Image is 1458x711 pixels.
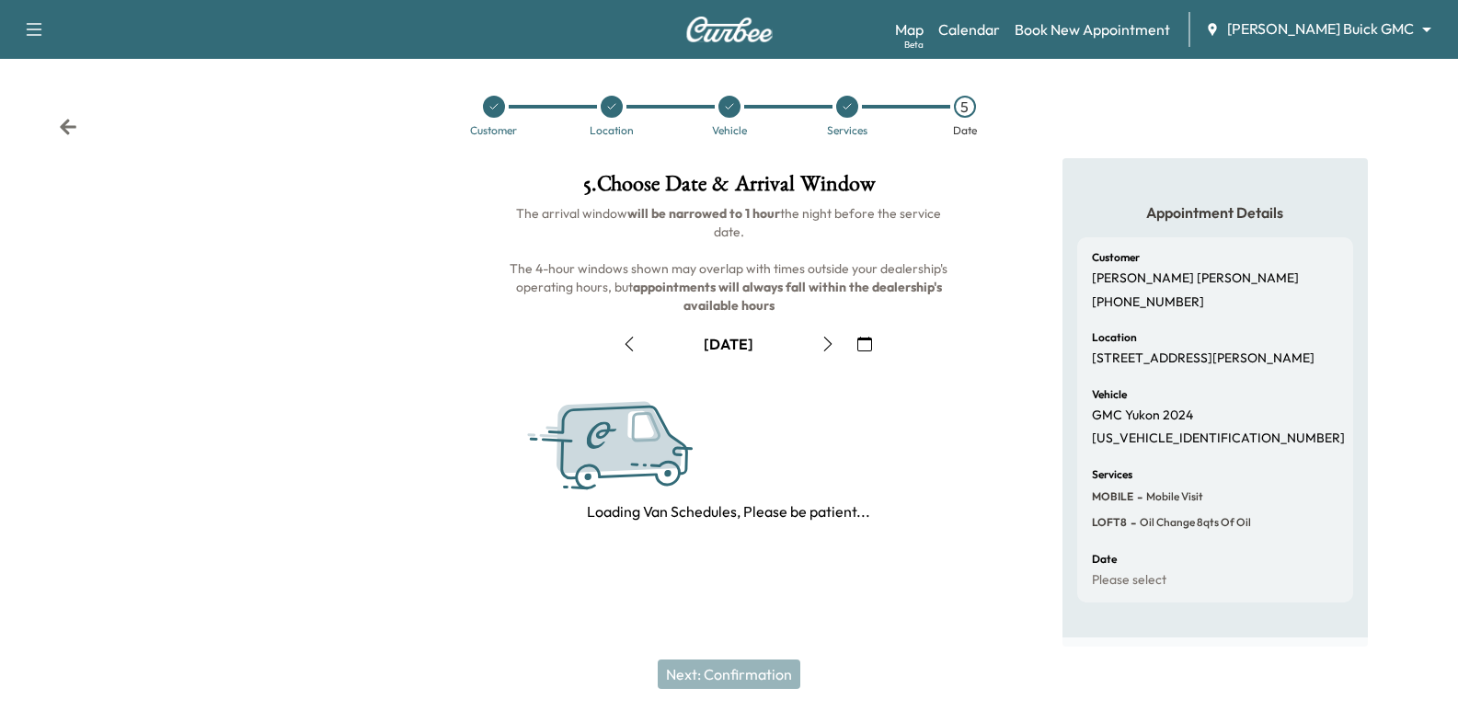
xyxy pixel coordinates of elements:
[627,205,780,222] b: will be narrowed to 1 hour
[1092,389,1127,400] h6: Vehicle
[827,125,867,136] div: Services
[1227,18,1414,40] span: [PERSON_NAME] Buick GMC
[1015,18,1170,40] a: Book New Appointment
[895,18,924,40] a: MapBeta
[685,17,774,42] img: Curbee Logo
[953,125,977,136] div: Date
[1142,489,1203,504] span: Mobile Visit
[1092,430,1345,447] p: [US_VEHICLE_IDENTIFICATION_NUMBER]
[633,279,945,314] b: appointments will always fall within the dealership's available hours
[954,96,976,118] div: 5
[1077,202,1353,223] h5: Appointment Details
[938,18,1000,40] a: Calendar
[1092,469,1132,480] h6: Services
[1133,487,1142,506] span: -
[704,334,753,354] div: [DATE]
[470,125,517,136] div: Customer
[587,500,870,522] p: Loading Van Schedules, Please be patient...
[1092,489,1133,504] span: MOBILE
[1092,294,1204,311] p: [PHONE_NUMBER]
[59,118,77,136] div: Back
[590,125,634,136] div: Location
[1127,513,1136,532] span: -
[1092,270,1299,287] p: [PERSON_NAME] [PERSON_NAME]
[500,173,957,204] h1: 5 . Choose Date & Arrival Window
[510,205,950,314] span: The arrival window the night before the service date. The 4-hour windows shown may overlap with t...
[1092,252,1140,263] h6: Customer
[904,38,924,52] div: Beta
[1092,515,1127,530] span: LOFT8
[1136,515,1251,530] span: Oil Change 8qts of oil
[1092,332,1137,343] h6: Location
[1092,572,1166,589] p: Please select
[569,368,807,500] img: Curbee Service.svg
[1092,554,1117,565] h6: Date
[1092,350,1314,367] p: [STREET_ADDRESS][PERSON_NAME]
[1092,407,1193,424] p: GMC Yukon 2024
[712,125,747,136] div: Vehicle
